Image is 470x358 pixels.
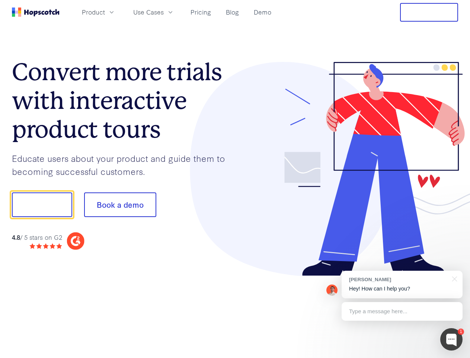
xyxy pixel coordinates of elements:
span: Product [82,7,105,17]
p: Educate users about your product and guide them to becoming successful customers. [12,152,235,178]
p: Hey! How can I help you? [349,285,455,293]
img: Mark Spera [326,285,338,296]
button: Book a demo [84,192,156,217]
a: Home [12,7,60,17]
h1: Convert more trials with interactive product tours [12,58,235,144]
a: Demo [251,6,274,18]
button: Show me! [12,192,72,217]
div: Type a message here... [342,302,463,321]
div: [PERSON_NAME] [349,276,448,283]
a: Blog [223,6,242,18]
button: Free Trial [400,3,458,22]
a: Pricing [188,6,214,18]
button: Product [77,6,120,18]
div: 1 [458,329,464,335]
div: / 5 stars on G2 [12,233,62,242]
button: Use Cases [129,6,179,18]
strong: 4.8 [12,233,20,241]
span: Use Cases [133,7,164,17]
